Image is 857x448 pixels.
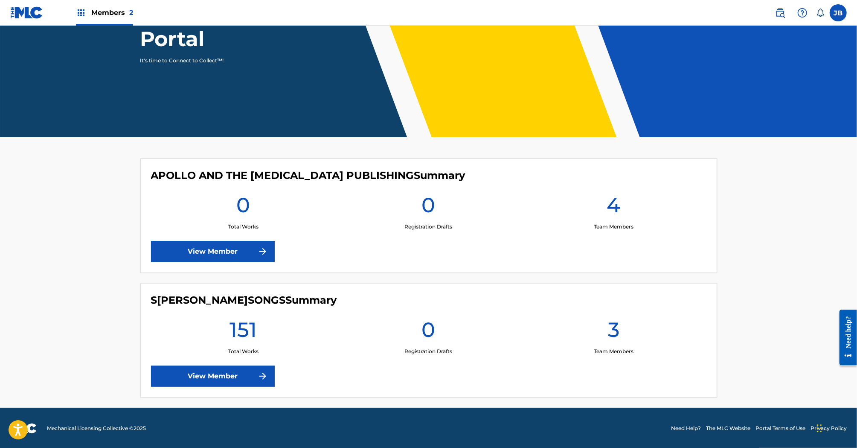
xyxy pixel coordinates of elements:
iframe: Chat Widget [814,407,857,448]
a: View Member [151,366,275,387]
h1: 0 [236,192,250,223]
img: logo [10,423,37,433]
img: help [797,8,808,18]
iframe: Resource Center [833,303,857,372]
h4: SUDANO SONGS [151,294,337,307]
span: 2 [129,9,133,17]
img: MLC Logo [10,6,43,19]
a: Portal Terms of Use [755,425,805,432]
a: Need Help? [671,425,701,432]
div: User Menu [830,4,847,21]
h1: 151 [230,317,257,348]
span: Members [91,8,133,18]
a: The MLC Website [706,425,750,432]
img: Top Rightsholders [76,8,86,18]
p: Total Works [228,223,259,231]
p: Total Works [228,348,259,355]
a: Public Search [772,4,789,21]
p: It's time to Connect to Collect™! [140,57,288,64]
p: Registration Drafts [404,348,452,355]
a: Privacy Policy [811,425,847,432]
img: f7272a7cc735f4ea7f67.svg [258,246,268,257]
h1: 3 [608,317,619,348]
img: f7272a7cc735f4ea7f67.svg [258,371,268,381]
h1: 0 [421,317,435,348]
div: Notifications [816,9,825,17]
h1: 0 [421,192,435,223]
a: View Member [151,241,275,262]
img: search [775,8,785,18]
div: Help [794,4,811,21]
h4: APOLLO AND THE MUSE PUBLISHING [151,169,465,182]
p: Team Members [594,223,633,231]
p: Team Members [594,348,633,355]
p: Registration Drafts [404,223,452,231]
h1: 4 [607,192,620,223]
div: Drag [817,416,822,441]
span: Mechanical Licensing Collective © 2025 [47,425,146,432]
